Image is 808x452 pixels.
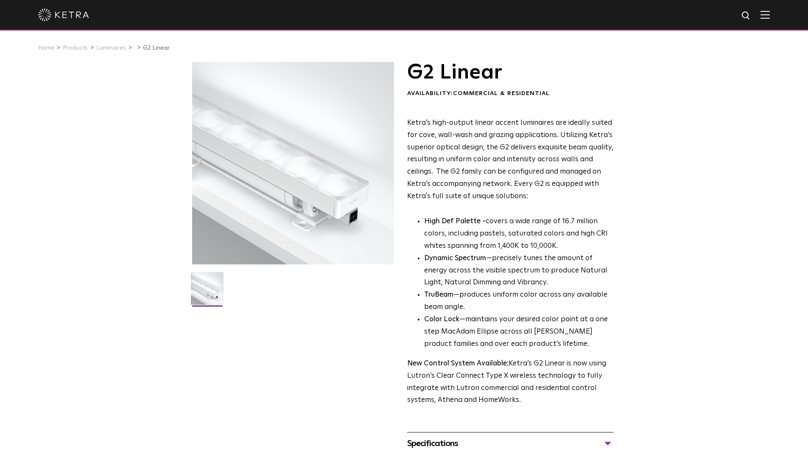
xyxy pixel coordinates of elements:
p: Ketra’s high-output linear accent luminaires are ideally suited for cove, wall-wash and grazing a... [407,117,614,203]
a: Luminaires [96,45,126,51]
strong: New Control System Available: [407,360,509,367]
strong: Dynamic Spectrum [424,255,486,262]
a: Products [63,45,88,51]
a: Home [38,45,54,51]
p: Ketra’s G2 Linear is now using Lutron’s Clear Connect Type X wireless technology to fully integra... [407,358,614,407]
li: —precisely tunes the amount of energy across the visible spectrum to produce Natural Light, Natur... [424,253,614,289]
img: ketra-logo-2019-white [38,8,89,21]
li: —produces uniform color across any available beam angle. [424,289,614,314]
div: Specifications [407,437,614,450]
img: search icon [741,11,752,21]
strong: High Def Palette - [424,218,486,225]
span: Commercial & Residential [453,90,550,96]
strong: TruBeam [424,291,453,298]
strong: Color Lock [424,316,459,323]
img: Hamburger%20Nav.svg [760,11,770,19]
h1: G2 Linear [407,62,614,83]
li: —maintains your desired color point at a one step MacAdam Ellipse across all [PERSON_NAME] produc... [424,314,614,351]
a: G2 Linear [143,45,170,51]
div: Availability: [407,90,614,98]
p: covers a wide range of 16.7 million colors, including pastels, saturated colors and high CRI whit... [424,216,614,253]
img: G2-Linear-2021-Web-Square [191,272,224,311]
